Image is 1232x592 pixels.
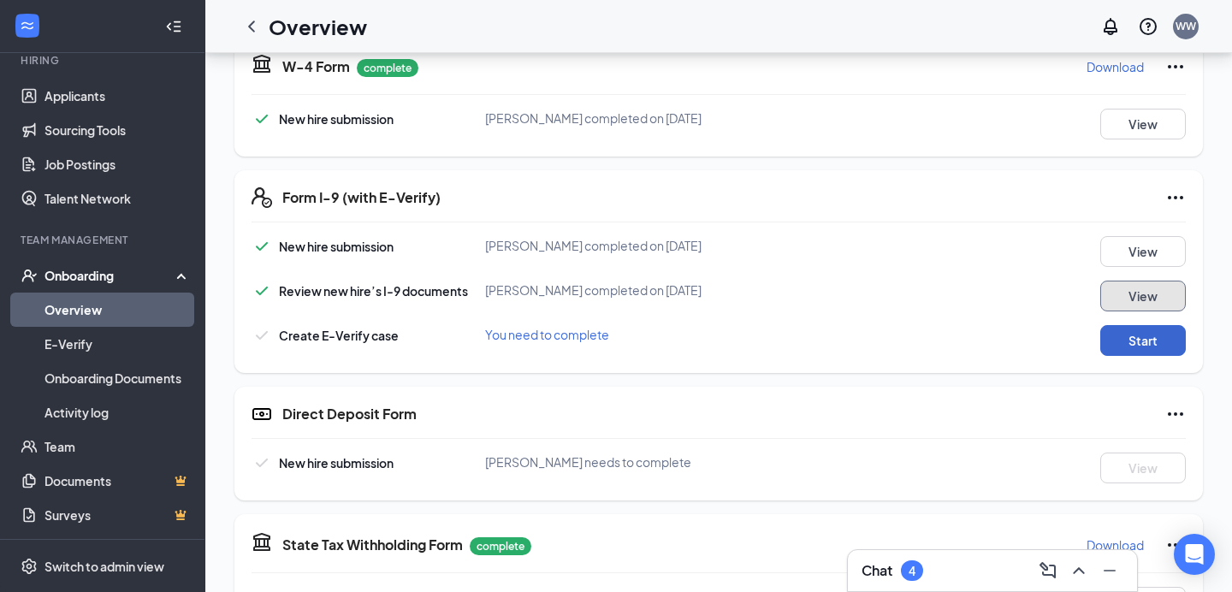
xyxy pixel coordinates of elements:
[1100,236,1186,267] button: View
[485,454,691,470] span: [PERSON_NAME] needs to complete
[1165,404,1186,424] svg: Ellipses
[252,281,272,301] svg: Checkmark
[1100,325,1186,356] button: Start
[252,187,272,208] svg: FormI9EVerifyIcon
[19,17,36,34] svg: WorkstreamLogo
[252,453,272,473] svg: Checkmark
[44,267,176,284] div: Onboarding
[21,233,187,247] div: Team Management
[44,361,191,395] a: Onboarding Documents
[1096,557,1123,584] button: Minimize
[44,327,191,361] a: E-Verify
[485,327,609,342] span: You need to complete
[1165,187,1186,208] svg: Ellipses
[1138,16,1158,37] svg: QuestionInfo
[252,531,272,552] svg: TaxGovernmentIcon
[279,328,399,343] span: Create E-Verify case
[279,283,468,299] span: Review new hire’s I-9 documents
[1174,534,1215,575] div: Open Intercom Messenger
[357,59,418,77] p: complete
[1176,19,1196,33] div: WW
[1100,16,1121,37] svg: Notifications
[470,537,531,555] p: complete
[282,188,441,207] h5: Form I-9 (with E-Verify)
[282,536,463,554] h5: State Tax Withholding Form
[241,16,262,37] svg: ChevronLeft
[279,111,394,127] span: New hire submission
[485,282,702,298] span: [PERSON_NAME] completed on [DATE]
[44,464,191,498] a: DocumentsCrown
[1065,557,1093,584] button: ChevronUp
[1100,281,1186,311] button: View
[909,564,915,578] div: 4
[1034,557,1062,584] button: ComposeMessage
[21,558,38,575] svg: Settings
[1087,536,1144,554] p: Download
[21,53,187,68] div: Hiring
[1165,535,1186,555] svg: Ellipses
[44,181,191,216] a: Talent Network
[44,147,191,181] a: Job Postings
[1100,453,1186,483] button: View
[1069,560,1089,581] svg: ChevronUp
[282,405,417,423] h5: Direct Deposit Form
[485,238,702,253] span: [PERSON_NAME] completed on [DATE]
[252,404,272,424] svg: DirectDepositIcon
[1165,56,1186,77] svg: Ellipses
[269,12,367,41] h1: Overview
[279,239,394,254] span: New hire submission
[252,236,272,257] svg: Checkmark
[1086,53,1145,80] button: Download
[44,429,191,464] a: Team
[862,561,892,580] h3: Chat
[252,53,272,74] svg: TaxGovernmentIcon
[44,113,191,147] a: Sourcing Tools
[44,395,191,429] a: Activity log
[44,293,191,327] a: Overview
[1100,109,1186,139] button: View
[252,325,272,346] svg: Checkmark
[485,110,702,126] span: [PERSON_NAME] completed on [DATE]
[279,455,394,471] span: New hire submission
[1086,531,1145,559] button: Download
[44,79,191,113] a: Applicants
[1038,560,1058,581] svg: ComposeMessage
[21,267,38,284] svg: UserCheck
[44,558,164,575] div: Switch to admin view
[1099,560,1120,581] svg: Minimize
[44,498,191,532] a: SurveysCrown
[1087,58,1144,75] p: Download
[282,57,350,76] h5: W-4 Form
[252,109,272,129] svg: Checkmark
[165,18,182,35] svg: Collapse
